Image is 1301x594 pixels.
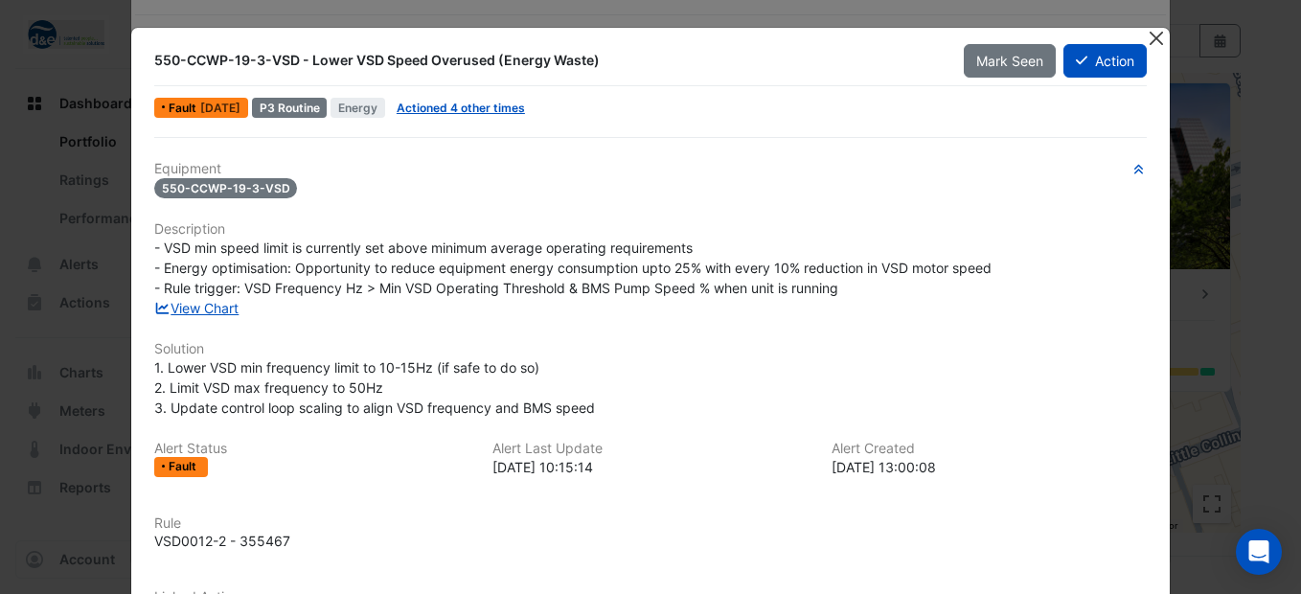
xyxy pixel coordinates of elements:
[200,101,240,115] span: Mon 08-Sep-2025 10:15 AEST
[154,359,595,416] span: 1. Lower VSD min frequency limit to 10-15Hz (if safe to do so) 2. Limit VSD max frequency to 50Hz...
[964,44,1056,78] button: Mark Seen
[252,98,328,118] div: P3 Routine
[832,441,1147,457] h6: Alert Created
[154,515,1147,532] h6: Rule
[832,457,1147,477] div: [DATE] 13:00:08
[1236,529,1282,575] div: Open Intercom Messenger
[154,531,290,551] div: VSD0012-2 - 355467
[154,341,1147,357] h6: Solution
[976,53,1043,69] span: Mark Seen
[154,161,1147,177] h6: Equipment
[492,457,808,477] div: [DATE] 10:15:14
[154,441,469,457] h6: Alert Status
[169,461,200,472] span: Fault
[331,98,385,118] span: Energy
[492,441,808,457] h6: Alert Last Update
[154,221,1147,238] h6: Description
[169,103,200,114] span: Fault
[154,51,941,70] div: 550-CCWP-19-3-VSD - Lower VSD Speed Overused (Energy Waste)
[154,178,298,198] span: 550-CCWP-19-3-VSD
[1063,44,1147,78] button: Action
[397,101,525,115] a: Actioned 4 other times
[154,300,240,316] a: View Chart
[1146,28,1166,48] button: Close
[154,240,992,296] span: - VSD min speed limit is currently set above minimum average operating requirements - Energy opti...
